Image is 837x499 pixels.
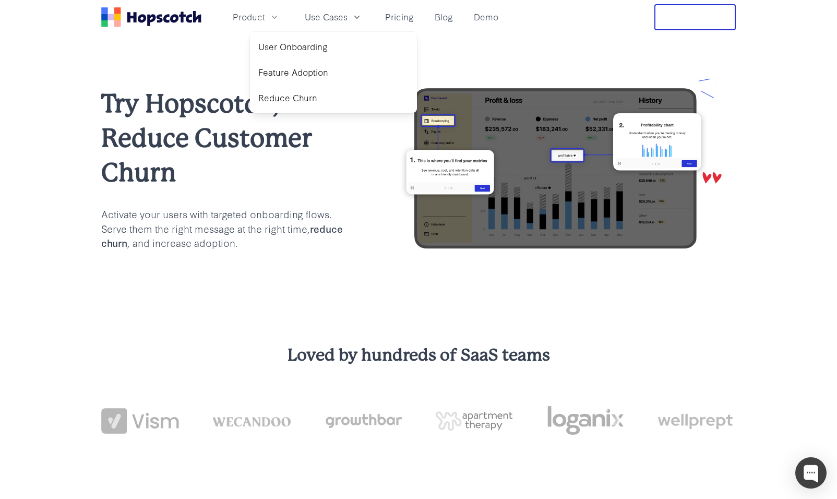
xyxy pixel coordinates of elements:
[379,76,736,261] img: user onboarding with hopscotch update
[212,415,290,426] img: wecandoo-logo
[101,7,201,27] a: Home
[226,8,286,26] button: Product
[435,411,513,431] img: png-apartment-therapy-house-studio-apartment-home
[298,8,368,26] button: Use Cases
[233,10,265,23] span: Product
[658,410,736,432] img: wellprept logo
[431,8,457,26] a: Blog
[305,10,348,23] span: Use Cases
[324,414,402,429] img: growthbar-logo
[101,87,346,190] h1: Try Hopscotch, Reduce Customer Churn
[254,87,413,109] a: Reduce Churn
[470,8,503,26] a: Demo
[254,36,413,57] a: User Onboarding
[654,4,736,30] button: Free Trial
[254,62,413,83] a: Feature Adoption
[101,221,343,250] b: reduce churn
[546,400,624,441] img: loganix-logo
[101,207,346,251] p: Activate your users with targeted onboarding flows. Serve them the right message at the right tim...
[101,408,179,434] img: vism logo
[381,8,418,26] a: Pricing
[101,344,736,367] h3: Loved by hundreds of SaaS teams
